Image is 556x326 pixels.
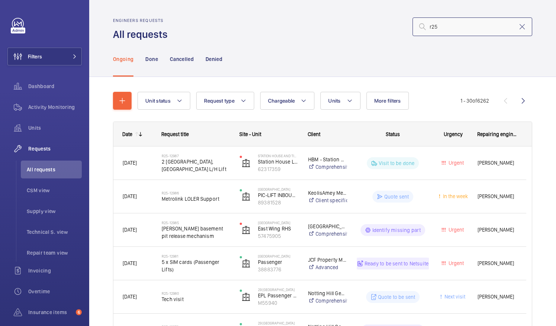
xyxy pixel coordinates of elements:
[366,92,409,110] button: More filters
[123,193,137,199] span: [DATE]
[123,294,137,300] span: [DATE]
[28,145,82,152] span: Requests
[308,131,320,137] span: Client
[258,321,298,325] p: 29 [GEOGRAPHIC_DATA]
[258,292,298,299] p: EPL Passenger Lift
[378,293,416,301] p: Quote to be sent
[447,260,464,266] span: Urgent
[28,83,82,90] span: Dashboard
[442,193,468,199] span: In the week
[123,260,137,266] span: [DATE]
[161,131,189,137] span: Request title
[123,160,137,166] span: [DATE]
[308,197,347,204] a: Client specific
[308,163,347,171] a: Comprehensive
[145,55,158,63] p: Done
[308,290,347,297] p: Notting Hill Genesis
[204,98,235,104] span: Request type
[113,55,133,63] p: Ongoing
[258,220,298,225] p: [GEOGRAPHIC_DATA]
[162,258,230,273] span: 5 x SIM cards (Passenger Lifts)
[196,92,254,110] button: Request type
[308,256,347,264] p: JCF Property Management - [GEOGRAPHIC_DATA]
[242,226,250,235] img: elevator.svg
[258,254,298,258] p: [GEOGRAPHIC_DATA]
[27,187,82,194] span: CSM view
[258,258,298,266] p: Passenger
[242,192,250,201] img: elevator.svg
[258,187,298,191] p: [GEOGRAPHIC_DATA]
[242,259,250,268] img: elevator.svg
[258,266,298,273] p: 38883776
[258,154,298,158] p: Station House and Tinderbox
[447,160,464,166] span: Urgent
[122,131,132,137] div: Date
[308,189,347,197] p: KeolisAmey Metrolink
[239,131,261,137] span: Site - Unit
[258,191,298,199] p: PIC-LIFT INBOUND
[443,294,465,300] span: Next visit
[170,55,194,63] p: Cancelled
[27,166,82,173] span: All requests
[162,291,230,296] h2: R25-12980
[145,98,171,104] span: Unit status
[162,296,230,303] span: Tech visit
[379,159,415,167] p: Visit to be done
[460,98,489,103] span: 1 - 30 6262
[320,92,360,110] button: Units
[162,225,230,240] span: [PERSON_NAME] basement pit release mechanism
[27,207,82,215] span: Supply view
[162,195,230,203] span: Metrolink LOLER Support
[242,293,250,301] img: elevator.svg
[258,232,298,240] p: 57475905
[268,98,295,104] span: Chargeable
[308,264,347,271] a: Advanced
[478,293,517,301] span: [PERSON_NAME]
[328,98,340,104] span: Units
[384,193,409,200] p: Quote sent
[162,154,230,158] h2: R25-12987
[76,309,82,315] span: 6
[447,227,464,233] span: Urgent
[472,98,477,104] span: of
[413,17,532,36] input: Search by request number or quote number
[258,199,298,206] p: 89381528
[242,159,250,168] img: elevator.svg
[28,309,73,316] span: Insurance items
[260,92,315,110] button: Chargeable
[365,260,429,267] p: Ready to be sent to Netsuite
[258,165,298,173] p: 62317359
[258,299,298,307] p: M55940
[386,131,400,137] span: Status
[206,55,222,63] p: Denied
[162,220,230,225] h2: R25-12985
[258,225,298,232] p: East Wing RHS
[258,158,298,165] p: Station House Left Hand Lift
[478,192,517,201] span: [PERSON_NAME]
[28,288,82,295] span: Overtime
[123,227,137,233] span: [DATE]
[28,124,82,132] span: Units
[28,53,42,60] span: Filters
[308,230,347,238] a: Comprehensive
[162,254,230,258] h2: R25-12981
[28,267,82,274] span: Invoicing
[27,228,82,236] span: Technical S. view
[477,131,517,137] span: Repairing engineer
[478,159,517,167] span: [PERSON_NAME]
[308,156,347,163] p: HBM - Station House & Tinderbox
[444,131,463,137] span: Urgency
[138,92,190,110] button: Unit status
[113,28,172,41] h1: All requests
[374,98,401,104] span: More filters
[28,103,82,111] span: Activity Monitoring
[162,191,230,195] h2: R25-12986
[478,259,517,268] span: [PERSON_NAME]
[27,249,82,256] span: Repair team view
[113,18,172,23] h2: Engineers requests
[478,226,517,234] span: [PERSON_NAME]
[162,158,230,173] span: 2 [GEOGRAPHIC_DATA], [GEOGRAPHIC_DATA] L/H Lift
[7,48,82,65] button: Filters
[372,226,421,234] p: Identify missing part
[308,297,347,304] a: Comprehensive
